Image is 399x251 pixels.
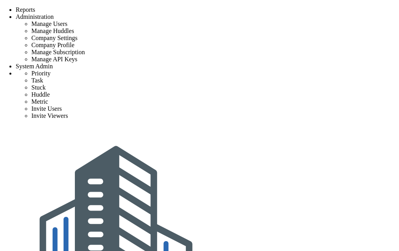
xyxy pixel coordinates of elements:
[31,35,78,41] span: Company Settings
[16,6,35,13] span: Reports
[31,70,51,77] span: Priority
[31,112,68,119] span: Invite Viewers
[31,84,45,91] span: Stuck
[31,105,62,112] span: Invite Users
[31,98,48,105] span: Metric
[31,91,50,98] span: Huddle
[31,27,74,34] span: Manage Huddles
[31,56,77,62] span: Manage API Keys
[31,42,74,48] span: Company Profile
[16,63,53,70] span: System Admin
[16,13,54,20] span: Administration
[31,49,85,55] span: Manage Subscription
[31,20,67,27] span: Manage Users
[31,77,43,84] span: Task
